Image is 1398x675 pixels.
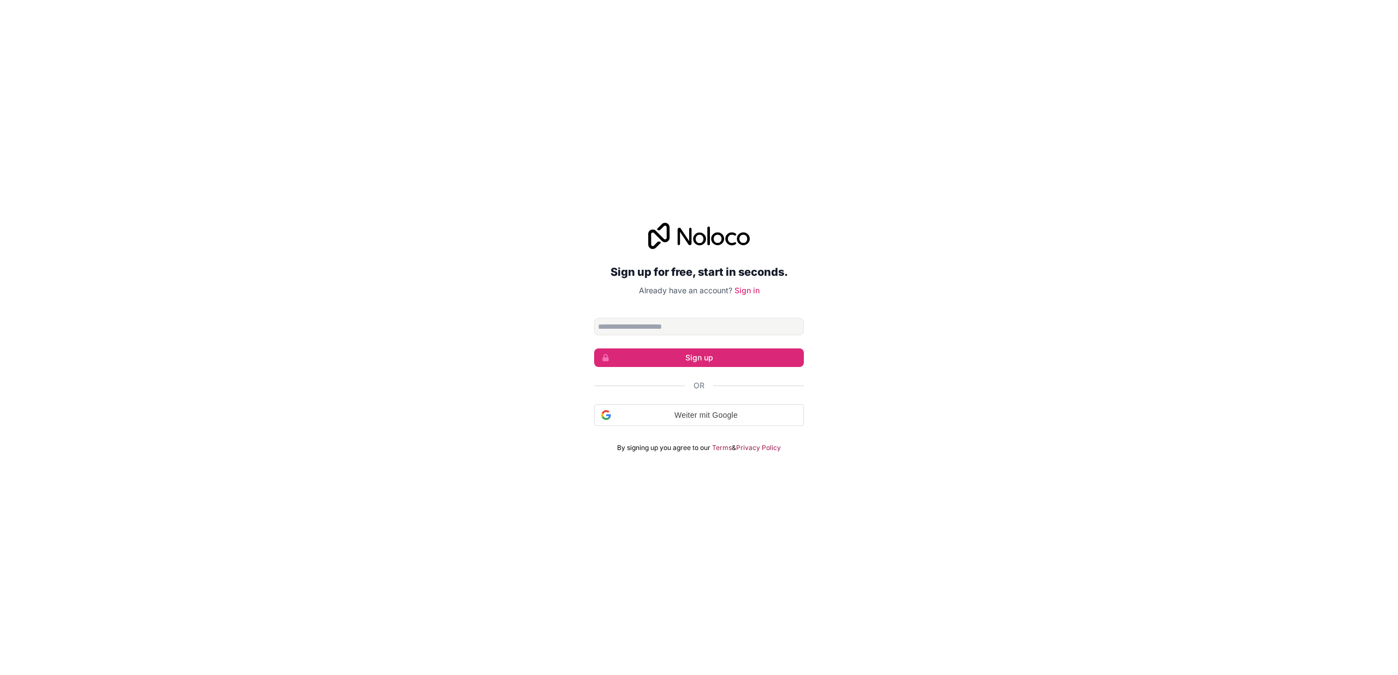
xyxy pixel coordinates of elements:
[732,443,736,452] span: &
[594,348,804,367] button: Sign up
[617,443,710,452] span: By signing up you agree to our
[736,443,781,452] a: Privacy Policy
[639,286,732,295] span: Already have an account?
[694,380,704,391] span: Or
[594,262,804,282] h2: Sign up for free, start in seconds.
[734,286,760,295] a: Sign in
[712,443,732,452] a: Terms
[594,318,804,335] input: Email address
[594,404,804,426] div: Weiter mit Google
[615,410,797,421] span: Weiter mit Google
